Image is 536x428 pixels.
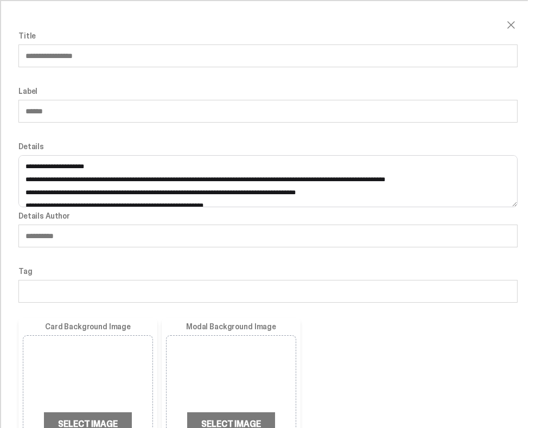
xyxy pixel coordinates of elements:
label: Card Background Image [23,322,153,331]
label: Details Author [18,212,518,220]
label: Title [18,31,518,40]
label: Modal Background Image [166,322,296,331]
label: Label [18,87,518,95]
label: Details [18,142,518,151]
button: close [505,18,518,31]
label: Tag [18,267,518,276]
